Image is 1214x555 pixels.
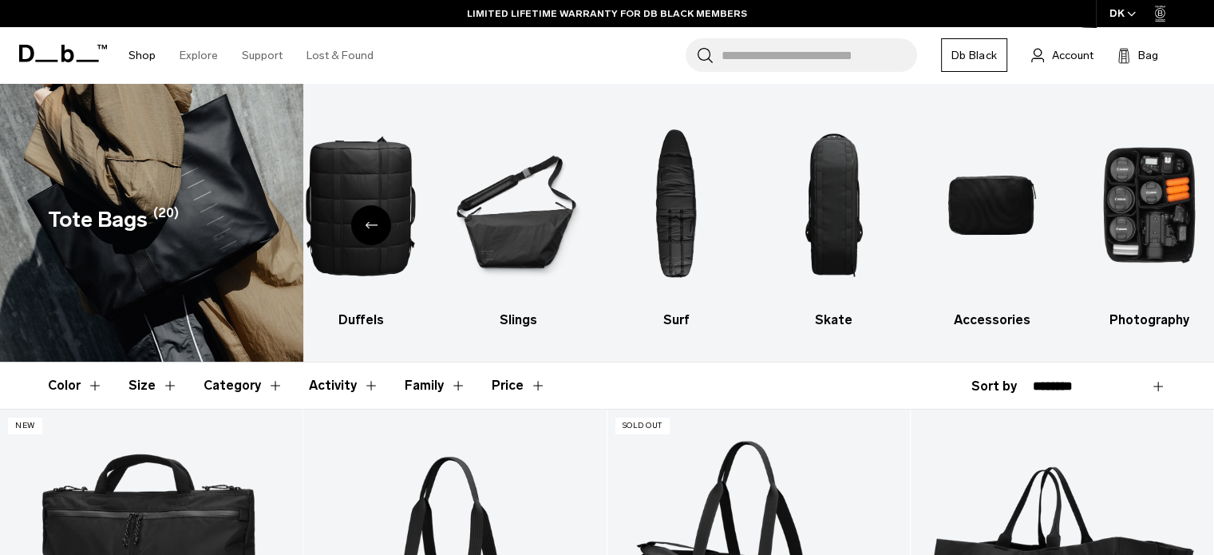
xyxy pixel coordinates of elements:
[129,27,156,84] a: Shop
[48,363,103,409] button: Toggle Filter
[611,108,741,303] img: Db
[8,418,42,434] p: New
[927,108,1057,330] a: Db Accessories
[927,108,1057,303] img: Db
[296,108,426,330] li: 5 / 10
[1117,46,1158,65] button: Bag
[204,363,283,409] button: Toggle Filter
[242,27,283,84] a: Support
[611,108,741,330] li: 7 / 10
[1138,47,1158,64] span: Bag
[769,108,900,330] li: 8 / 10
[615,418,670,434] p: Sold Out
[769,108,900,330] a: Db Skate
[453,311,583,330] h3: Slings
[492,363,546,409] button: Toggle Price
[296,108,426,330] a: Db Duffels
[453,108,583,330] a: Db Slings
[117,27,386,84] nav: Main Navigation
[296,108,426,303] img: Db
[611,311,741,330] h3: Surf
[611,108,741,330] a: Db Surf
[306,27,374,84] a: Lost & Found
[467,6,747,21] a: LIMITED LIFETIME WARRANTY FOR DB BLACK MEMBERS
[129,363,178,409] button: Toggle Filter
[48,204,148,236] h1: Tote Bags
[941,38,1007,72] a: Db Black
[296,311,426,330] h3: Duffels
[927,311,1057,330] h3: Accessories
[453,108,583,330] li: 6 / 10
[453,108,583,303] img: Db
[351,205,391,245] div: Previous slide
[769,311,900,330] h3: Skate
[153,204,179,236] span: (20)
[1031,46,1093,65] a: Account
[309,363,379,409] button: Toggle Filter
[180,27,218,84] a: Explore
[405,363,466,409] button: Toggle Filter
[769,108,900,303] img: Db
[927,108,1057,330] li: 9 / 10
[1052,47,1093,64] span: Account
